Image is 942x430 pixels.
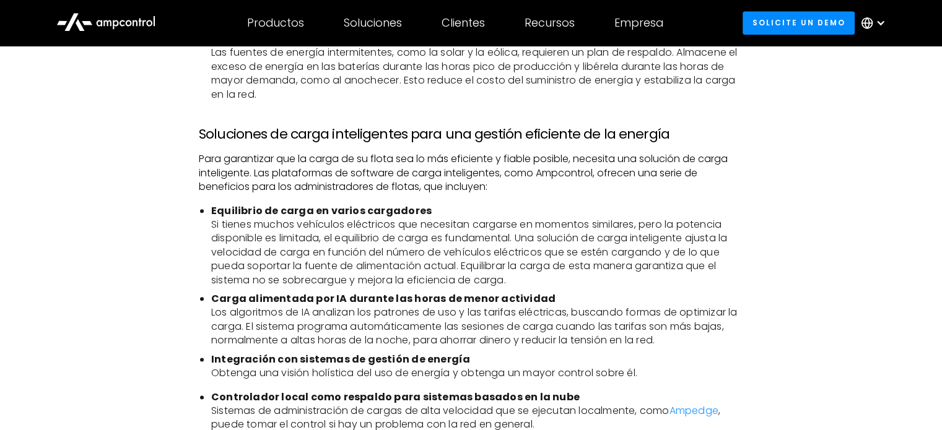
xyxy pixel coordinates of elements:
[211,292,743,348] li: Los algoritmos de IA analizan los patrones de uso y las tarifas eléctricas, buscando formas de op...
[442,16,485,30] div: Clientes
[211,352,470,366] strong: Integración con sistemas de gestión de energía ‍
[211,32,743,101] li: Las fuentes de energía intermitentes, como la solar y la eólica, requieren un plan de respaldo. A...
[525,16,575,30] div: Recursos
[211,291,556,306] strong: Carga alimentada por IA durante las horas de menor actividad
[211,390,580,404] strong: Controlador local como respaldo para sistemas basados en la nube
[211,204,432,218] strong: Equilibrio de carga en varios cargadores
[614,16,663,30] div: Empresa
[247,16,304,30] div: Productos
[344,16,402,30] div: Soluciones
[211,204,743,287] li: Si tienes muchos vehículos eléctricos que necesitan cargarse en momentos similares, pero la poten...
[743,11,855,34] a: Solicite un demo
[669,403,718,418] a: Ampedge
[199,152,743,194] p: Para garantizar que la carga de su flota sea lo más eficiente y fiable posible, necesita una solu...
[199,126,743,142] h3: Soluciones de carga inteligentes para una gestión eficiente de la energía
[211,353,743,381] li: Obtenga una visión holística del uso de energía y obtenga un mayor control sobre él.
